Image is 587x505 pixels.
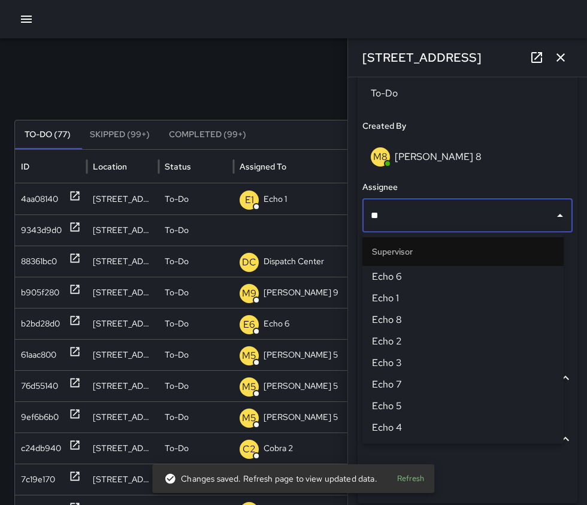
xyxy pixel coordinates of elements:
p: M5 [242,380,256,394]
div: b905f280 [21,277,59,308]
p: DC [242,255,256,270]
div: b2bd28d0 [21,309,60,339]
p: To-Do [165,277,189,308]
div: Status [165,161,191,172]
span: Echo 5 [372,399,554,413]
span: Echo 7 [372,377,554,392]
p: [PERSON_NAME] 5 [264,371,338,401]
div: 300 Lakeside Drive [87,246,159,277]
p: To-Do [165,309,189,339]
div: 2428 Webster Street [87,401,159,433]
div: 61aac800 [21,340,56,370]
p: To-Do [165,402,189,433]
div: 355 24th Street [87,370,159,401]
button: To-Do (77) [15,120,80,149]
p: E6 [243,317,255,332]
p: M9 [242,286,256,301]
div: 529 17th Street [87,308,159,339]
span: Echo 1 [372,291,554,306]
div: 7c19e170 [21,464,55,495]
button: Refresh [392,470,430,488]
p: To-Do [165,340,189,370]
span: [PERSON_NAME] [372,442,554,456]
div: 1780 Telegraph Avenue [87,214,159,246]
div: Location [93,161,127,172]
button: Completed (99+) [159,120,256,149]
div: 9343d9d0 [21,215,62,246]
button: Skipped (99+) [80,120,159,149]
div: 396 11th Street [87,183,159,214]
p: Dispatch Center [264,246,324,277]
p: C2 [243,442,256,456]
p: To-Do [165,246,189,277]
span: Echo 8 [372,313,554,327]
p: Echo 6 [264,309,289,339]
p: To-Do [165,433,189,464]
span: Echo 4 [372,421,554,435]
span: Echo 2 [372,334,554,349]
p: [PERSON_NAME] 9 [264,277,338,308]
p: [PERSON_NAME] 5 [264,340,338,370]
div: ID [21,161,29,172]
div: 2299 Broadway [87,464,159,495]
span: Echo 3 [372,356,554,370]
p: To-Do [165,215,189,246]
div: 415 24th Street [87,433,159,464]
p: M5 [242,411,256,425]
div: 4aa08140 [21,184,58,214]
li: Supervisor [362,237,564,266]
p: To-Do [165,184,189,214]
div: 76d55140 [21,371,58,401]
p: Echo 1 [264,184,287,214]
div: 9ef6b6b0 [21,402,59,433]
div: Assigned To [240,161,286,172]
p: M5 [242,349,256,363]
p: To-Do [165,371,189,401]
div: 1901 Harrison Street [87,339,159,370]
div: c24db940 [21,433,61,464]
div: 88361bc0 [21,246,57,277]
p: [PERSON_NAME] 5 [264,402,338,433]
span: Echo 6 [372,270,554,284]
p: E1 [245,193,254,207]
p: Cobra 2 [264,433,293,464]
div: 801 Broadway [87,277,159,308]
div: Changes saved. Refresh page to view updated data. [164,468,377,489]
